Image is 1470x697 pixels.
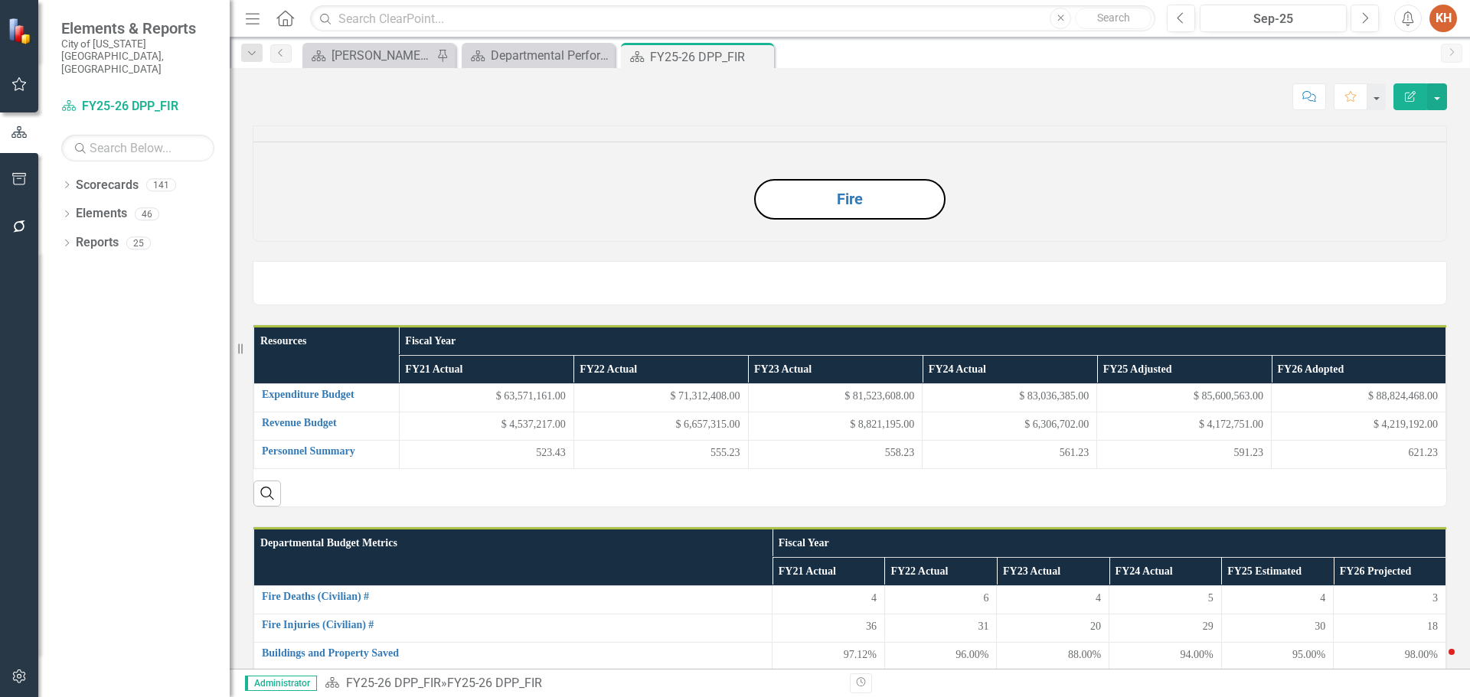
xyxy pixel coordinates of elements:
td: Double-Click to Edit [923,440,1097,468]
span: $ 8,821,195.00 [850,417,914,432]
input: Search Below... [61,135,214,161]
div: » [325,675,838,692]
span: 29 [1203,619,1214,634]
a: Personnel Summary [262,445,391,457]
td: Double-Click to Edit [1334,642,1446,670]
td: Double-Click to Edit [997,642,1109,670]
td: Double-Click to Edit [923,383,1097,412]
span: 621.23 [1409,445,1439,461]
td: Double-Click to Edit [748,383,923,412]
div: 141 [146,178,176,191]
span: $ 6,306,702.00 [1024,417,1089,432]
button: Sep-25 [1200,5,1347,32]
span: 3 [1432,591,1438,606]
a: Buildings and Property Saved [262,647,764,659]
img: ClearPoint Strategy [8,18,34,44]
a: Reports [76,234,119,252]
span: 4 [1320,591,1325,606]
td: Double-Click to Edit [884,614,997,642]
span: 5 [1208,591,1214,606]
small: City of [US_STATE][GEOGRAPHIC_DATA], [GEOGRAPHIC_DATA] [61,37,214,75]
a: Revenue Budget [262,417,391,428]
a: FY25-26 DPP_FIR [61,98,214,116]
td: Double-Click to Edit [1334,585,1446,614]
span: 96.00% [955,647,988,663]
td: Double-Click to Edit [1097,440,1272,468]
td: Double-Click to Edit [1272,412,1446,440]
td: Double-Click to Edit [1097,412,1272,440]
td: Double-Click to Edit Right Click for Context Menu [254,614,773,642]
a: [PERSON_NAME]'s Home [306,46,433,65]
span: $ 4,219,192.00 [1374,417,1438,432]
span: $ 81,523,608.00 [844,389,914,404]
td: Double-Click to Edit [1109,614,1222,642]
button: KH [1429,5,1457,32]
span: $ 71,312,408.00 [671,389,740,404]
span: 94.00% [1181,647,1214,663]
td: Double-Click to Edit [1272,440,1446,468]
span: $ 4,172,751.00 [1199,417,1263,432]
div: FY25-26 DPP_FIR [650,47,770,67]
td: Double-Click to Edit [748,412,923,440]
span: 98.00% [1405,647,1438,663]
span: Administrator [245,676,317,691]
td: Double-Click to Edit [923,412,1097,440]
span: 6 [983,591,988,606]
span: $ 6,657,315.00 [676,417,740,432]
div: Sep-25 [1205,10,1341,28]
span: $ 63,571,161.00 [496,389,566,404]
span: 20 [1090,619,1101,634]
div: 46 [135,207,159,220]
td: Double-Click to Edit [1097,383,1272,412]
a: Expenditure Budget [262,389,391,400]
a: FY25-26 DPP_FIR [346,676,441,690]
td: Double-Click to Edit [573,412,748,440]
div: 25 [126,236,151,249]
span: 36 [866,619,877,634]
iframe: Intercom live chat [1418,645,1455,682]
span: 97.12% [844,647,877,663]
td: Double-Click to Edit [399,383,573,412]
td: Double-Click to Edit [1221,585,1334,614]
div: [PERSON_NAME]'s Home [332,46,433,65]
span: 88.00% [1068,647,1101,663]
span: 18 [1427,619,1438,634]
td: Double-Click to Edit [773,642,885,670]
span: Search [1097,11,1130,24]
span: 561.23 [1060,445,1089,461]
span: $ 4,537,217.00 [501,417,566,432]
span: 558.23 [885,445,915,461]
td: Double-Click to Edit Right Click for Context Menu [254,642,773,670]
button: Fire [754,179,946,220]
td: Double-Click to Edit [399,412,573,440]
a: Fire Injuries (Civilian) # [262,619,764,630]
button: Search [1075,8,1151,29]
td: Double-Click to Edit [997,614,1109,642]
td: Double-Click to Edit [1272,383,1446,412]
a: Fire [837,190,863,208]
span: 4 [1096,591,1101,606]
td: Double-Click to Edit [1109,585,1222,614]
td: Double-Click to Edit [748,440,923,468]
td: Double-Click to Edit [1221,614,1334,642]
td: Double-Click to Edit [399,440,573,468]
span: 555.23 [710,445,740,461]
td: Double-Click to Edit [773,585,885,614]
a: Scorecards [76,177,139,194]
td: Double-Click to Edit [1334,614,1446,642]
td: Double-Click to Edit Right Click for Context Menu [254,412,400,440]
span: 31 [978,619,988,634]
a: Elements [76,205,127,223]
td: Double-Click to Edit [1221,642,1334,670]
td: Double-Click to Edit [884,585,997,614]
td: Double-Click to Edit [1109,642,1222,670]
span: 523.43 [536,445,566,461]
input: Search ClearPoint... [310,5,1155,32]
td: Double-Click to Edit [573,383,748,412]
span: 4 [871,591,877,606]
td: Double-Click to Edit [773,614,885,642]
span: $ 83,036,385.00 [1019,389,1089,404]
div: FY25-26 DPP_FIR [447,676,542,690]
td: Double-Click to Edit Right Click for Context Menu [254,383,400,412]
